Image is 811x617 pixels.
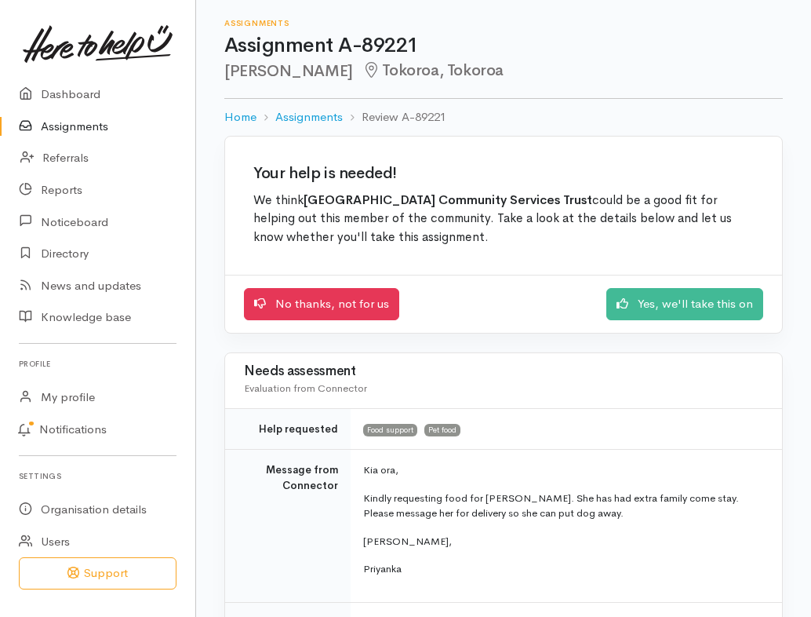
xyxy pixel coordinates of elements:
[606,288,763,320] a: Yes, we'll take this on
[244,382,367,395] span: Evaluation from Connector
[304,192,592,208] b: [GEOGRAPHIC_DATA] Community Services Trust
[244,288,399,320] a: No thanks, not for us
[253,192,754,247] p: We think could be a good fit for helping out this member of the community. Take a look at the det...
[253,165,754,182] h2: Your help is needed!
[343,108,446,126] li: Review A-89221
[224,108,256,126] a: Home
[225,450,351,603] td: Message from Connector
[363,561,763,577] p: Priyanka
[363,491,763,521] p: Kindly requesting food for [PERSON_NAME]. She has had extra family come stay. Please message her ...
[363,462,763,478] p: Kia ora,
[362,60,504,80] span: Tokoroa, Tokoroa
[19,353,176,374] h6: Profile
[19,465,176,487] h6: Settings
[224,62,783,80] h2: [PERSON_NAME]
[19,557,176,590] button: Support
[224,19,783,27] h6: Assignments
[275,108,343,126] a: Assignments
[363,424,417,436] span: Food support
[424,424,460,436] span: Pet food
[363,534,763,549] p: [PERSON_NAME],
[244,364,763,379] h3: Needs assessment
[225,408,351,450] td: Help requested
[224,35,783,57] h1: Assignment A-89221
[224,99,783,136] nav: breadcrumb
